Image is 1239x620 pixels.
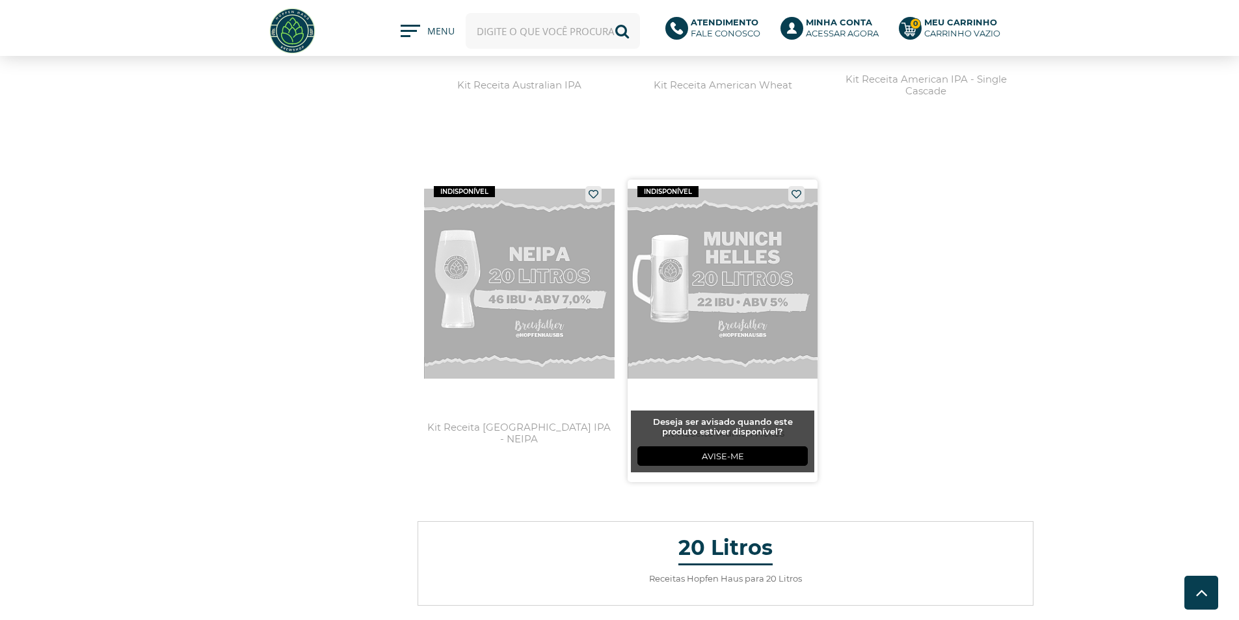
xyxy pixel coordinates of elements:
span: MENU [427,25,453,44]
a: Minha ContaAcessar agora [780,17,886,46]
b: Atendimento [691,17,758,27]
p: Acessar agora [806,17,879,39]
div: Carrinho Vazio [924,28,1000,39]
button: MENU [401,25,453,38]
b: Meu Carrinho [924,17,997,27]
b: Minha Conta [806,17,872,27]
span: indisponível [434,186,495,197]
button: Buscar [604,13,640,49]
h4: 20 Litros [678,541,773,565]
p: Fale conosco [691,17,760,39]
span: indisponível [637,186,699,197]
input: Digite o que você procura [466,13,640,49]
a: Kit Receita New England IPA - NEIPA [424,180,615,482]
a: Kit Receita Munich Helles [628,180,818,482]
strong: 0 [910,18,921,29]
p: Receitas Hopfen Haus para 20 Litros [431,572,1020,586]
a: AtendimentoFale conosco [665,17,767,46]
img: Hopfen Haus BrewShop [268,7,317,55]
span: Deseja ser avisado quando este produto estiver disponível? [653,416,793,437]
a: Avise-me [637,446,808,466]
